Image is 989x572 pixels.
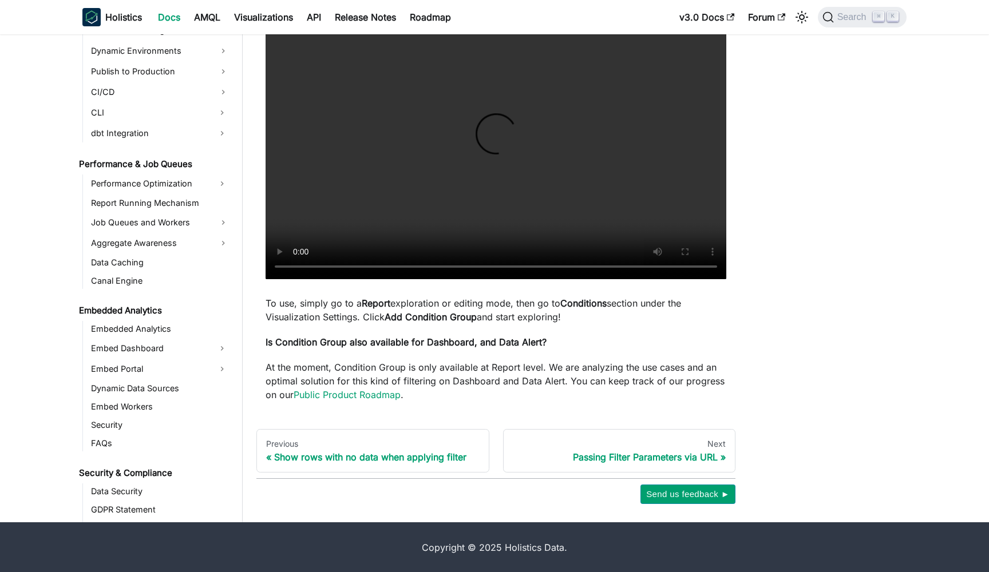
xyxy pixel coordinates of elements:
[88,42,232,60] a: Dynamic Environments
[294,389,401,400] a: Public Product Roadmap
[266,439,480,449] div: Previous
[88,255,232,271] a: Data Caching
[76,156,232,172] a: Performance & Job Queues
[266,336,547,348] strong: Is Condition Group also available for Dashboard, and Data Alert?
[88,234,232,252] a: Aggregate Awareness
[873,11,884,22] kbd: ⌘
[212,174,232,193] button: Expand sidebar category 'Performance Optimization'
[88,435,232,451] a: FAQs
[88,520,232,536] a: SOC2 Compliance
[818,7,907,27] button: Search (Command+K)
[300,8,328,26] a: API
[560,297,607,309] strong: Conditions
[82,8,101,26] img: Holistics
[187,8,227,26] a: AMQL
[88,213,232,232] a: Job Queues and Workers
[212,339,232,357] button: Expand sidebar category 'Embed Dashboard'
[88,502,232,518] a: GDPR Statement
[362,297,390,309] strong: Report
[403,8,458,26] a: Roadmap
[88,399,232,415] a: Embed Workers
[88,380,232,396] a: Dynamic Data Sources
[385,311,477,323] strong: Add Condition Group
[88,483,232,499] a: Data Security
[328,8,403,26] a: Release Notes
[88,339,212,357] a: Embed Dashboard
[212,124,232,142] button: Expand sidebar category 'dbt Integration'
[212,104,232,122] button: Expand sidebar category 'CLI'
[672,8,741,26] a: v3.0 Docs
[88,62,232,81] a: Publish to Production
[887,11,899,22] kbd: K
[513,439,726,449] div: Next
[88,124,212,142] a: dbt Integration
[82,8,142,26] a: HolisticsHolistics
[88,273,232,289] a: Canal Engine
[227,8,300,26] a: Visualizations
[834,12,873,22] span: Search
[76,303,232,319] a: Embedded Analytics
[212,360,232,378] button: Expand sidebar category 'Embed Portal'
[640,484,735,504] button: Send us feedback ►
[793,8,811,26] button: Switch between dark and light mode (currently light mode)
[503,429,736,472] a: NextPassing Filter Parameters via URL
[741,8,792,26] a: Forum
[256,429,735,472] nav: Docs pages
[130,541,859,554] div: Copyright © 2025 Holistics Data.
[266,296,726,324] p: To use, simply go to a exploration or editing mode, then go to section under the Visualization Se...
[88,104,212,122] a: CLI
[266,3,726,279] video: Your browser does not support embedding video, but you can .
[266,360,726,402] p: At the moment, Condition Group is only available at Report level. We are analyzing the use cases ...
[513,451,726,463] div: Passing Filter Parameters via URL
[88,174,212,193] a: Performance Optimization
[88,195,232,211] a: Report Running Mechanism
[646,487,730,502] span: Send us feedback ►
[76,465,232,481] a: Security & Compliance
[266,451,480,463] div: Show rows with no data when applying filter
[88,83,232,101] a: CI/CD
[151,8,187,26] a: Docs
[105,10,142,24] b: Holistics
[88,360,212,378] a: Embed Portal
[256,429,489,472] a: PreviousShow rows with no data when applying filter
[88,417,232,433] a: Security
[88,321,232,337] a: Embedded Analytics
